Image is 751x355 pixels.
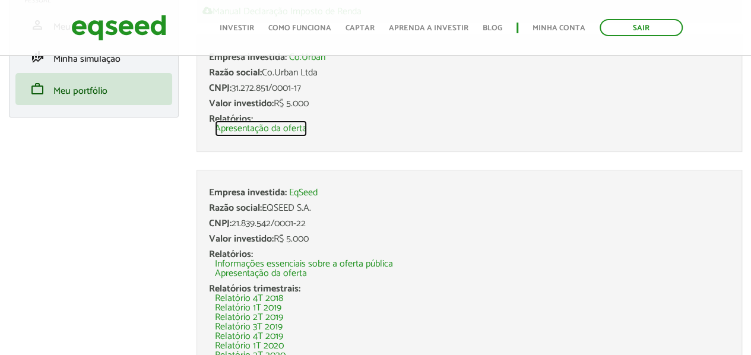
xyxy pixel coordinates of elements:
span: Relatórios: [209,111,253,127]
a: Relatório 4T 2018 [215,294,283,303]
a: Apresentação da oferta [215,269,307,278]
div: 31.272.851/0001-17 [209,84,730,93]
span: Relatórios trimestrais: [209,281,300,297]
a: workMeu portfólio [24,82,163,96]
a: Sair [600,19,683,36]
a: Relatório 1T 2019 [215,303,281,313]
a: Blog [483,24,502,32]
li: Minha simulação [15,41,172,73]
a: Captar [346,24,375,32]
span: work [30,82,45,96]
span: CNPJ: [209,80,232,96]
span: Empresa investida: [209,49,287,65]
div: R$ 5.000 [209,99,730,109]
a: Investir [220,24,254,32]
li: Meu portfólio [15,73,172,105]
span: Minha simulação [53,51,121,67]
a: Relatório 4T 2019 [215,332,283,341]
a: Aprenda a investir [389,24,468,32]
a: Minha conta [533,24,585,32]
span: Meu portfólio [53,83,107,99]
span: Relatórios: [209,246,253,262]
span: finance_mode [30,50,45,64]
img: EqSeed [71,12,166,43]
a: finance_modeMinha simulação [24,50,163,64]
a: Informações essenciais sobre a oferta pública [215,259,393,269]
a: Co.Urban [289,53,325,62]
span: Empresa investida: [209,185,287,201]
a: EqSeed [289,188,318,198]
a: Relatório 3T 2019 [215,322,283,332]
span: Razão social: [209,200,262,216]
span: Valor investido: [209,96,274,112]
a: Relatório 2T 2019 [215,313,283,322]
div: R$ 5.000 [209,234,730,244]
div: Co.Urban Ltda [209,68,730,78]
div: 21.839.542/0001-22 [209,219,730,229]
div: EQSEED S.A. [209,204,730,213]
span: CNPJ: [209,215,232,232]
a: Relatório 1T 2020 [215,341,284,351]
a: Apresentação da oferta [215,124,307,134]
span: Razão social: [209,65,262,81]
span: Valor investido: [209,231,274,247]
a: Como funciona [268,24,331,32]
